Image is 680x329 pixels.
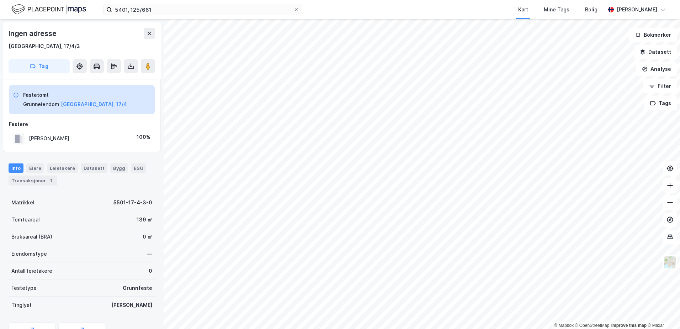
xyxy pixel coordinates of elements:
[47,163,78,173] div: Leietakere
[149,267,152,275] div: 0
[23,91,127,99] div: Festetomt
[81,163,107,173] div: Datasett
[9,59,70,73] button: Tag
[11,301,32,309] div: Tinglyst
[554,323,574,328] a: Mapbox
[9,28,58,39] div: Ingen adresse
[23,100,59,109] div: Grunneiendom
[11,233,52,241] div: Bruksareal (BRA)
[61,100,127,109] button: [GEOGRAPHIC_DATA], 17/4
[644,295,680,329] div: Kontrollprogram for chat
[636,62,677,76] button: Analyse
[131,163,146,173] div: ESG
[518,5,528,14] div: Kart
[643,79,677,93] button: Filter
[111,301,152,309] div: [PERSON_NAME]
[617,5,657,14] div: [PERSON_NAME]
[9,163,23,173] div: Info
[26,163,44,173] div: Eiere
[611,323,647,328] a: Improve this map
[575,323,610,328] a: OpenStreetMap
[29,134,69,143] div: [PERSON_NAME]
[11,250,47,258] div: Eiendomstype
[47,177,54,184] div: 1
[9,176,57,186] div: Transaksjoner
[11,215,40,224] div: Tomteareal
[112,4,293,15] input: Søk på adresse, matrikkel, gårdeiere, leietakere eller personer
[113,198,152,207] div: 5501-17-4-3-0
[634,45,677,59] button: Datasett
[644,96,677,110] button: Tags
[123,284,152,292] div: Grunnfeste
[629,28,677,42] button: Bokmerker
[147,250,152,258] div: —
[544,5,569,14] div: Mine Tags
[9,120,155,129] div: Festere
[9,42,80,51] div: [GEOGRAPHIC_DATA], 17/4/3
[585,5,597,14] div: Bolig
[644,295,680,329] iframe: Chat Widget
[11,284,37,292] div: Festetype
[143,233,152,241] div: 0 ㎡
[663,256,677,269] img: Z
[11,3,86,16] img: logo.f888ab2527a4732fd821a326f86c7f29.svg
[137,133,150,141] div: 100%
[110,163,128,173] div: Bygg
[137,215,152,224] div: 139 ㎡
[11,198,34,207] div: Matrikkel
[11,267,52,275] div: Antall leietakere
